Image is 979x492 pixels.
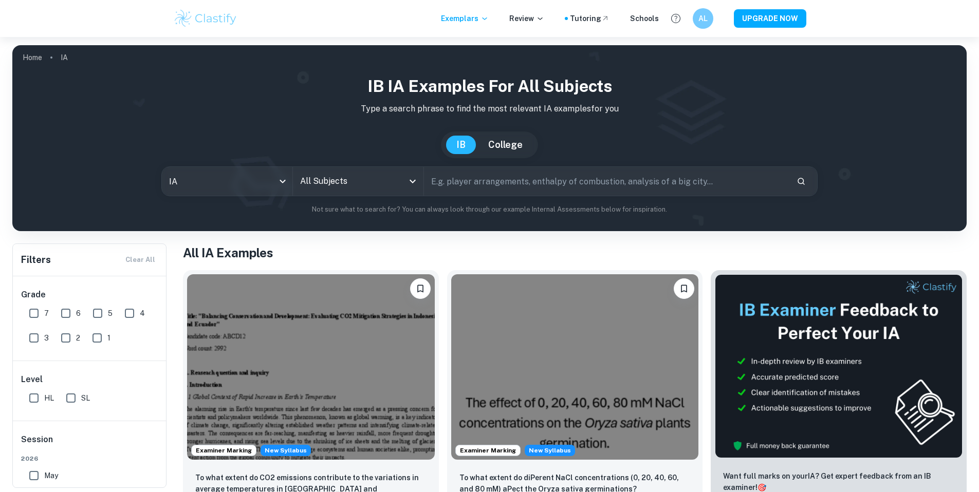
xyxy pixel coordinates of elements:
[81,392,90,404] span: SL
[173,8,238,29] img: Clastify logo
[424,167,788,196] input: E.g. player arrangements, enthalpy of combustion, analysis of a big city...
[405,174,420,188] button: Open
[108,308,113,319] span: 5
[76,308,81,319] span: 6
[76,332,80,344] span: 2
[667,10,685,27] button: Help and Feedback
[44,470,58,481] span: May
[21,253,51,267] h6: Filters
[107,332,110,344] span: 1
[21,289,159,301] h6: Grade
[734,9,806,28] button: UPGRADE NOW
[715,274,963,458] img: Thumbnail
[758,483,766,491] span: 🎯
[478,136,533,154] button: College
[630,13,659,24] a: Schools
[697,13,709,24] h6: AL
[44,392,54,404] span: HL
[693,8,713,29] button: AL
[410,278,431,299] button: Bookmark
[261,445,311,456] div: Starting from the May 2026 session, the ESS IA requirements have changed. We created this exempla...
[21,74,958,99] h1: IB IA examples for all subjects
[525,445,575,456] span: New Syllabus
[261,445,311,456] span: New Syllabus
[61,52,68,63] p: IA
[21,454,159,463] span: 2026
[21,103,958,115] p: Type a search phrase to find the most relevant IA examples for you
[12,45,967,231] img: profile cover
[525,445,575,456] div: Starting from the May 2026 session, the ESS IA requirements have changed. We created this exempla...
[21,373,159,386] h6: Level
[451,274,699,460] img: ESS IA example thumbnail: To what extent do diPerent NaCl concentr
[792,173,810,190] button: Search
[509,13,544,24] p: Review
[441,13,489,24] p: Exemplars
[456,446,520,455] span: Examiner Marking
[44,308,49,319] span: 7
[192,446,256,455] span: Examiner Marking
[570,13,609,24] a: Tutoring
[21,433,159,454] h6: Session
[446,136,476,154] button: IB
[162,167,292,196] div: IA
[21,204,958,215] p: Not sure what to search for? You can always look through our example Internal Assessments below f...
[44,332,49,344] span: 3
[183,243,967,262] h1: All IA Examples
[187,274,435,460] img: ESS IA example thumbnail: To what extent do CO2 emissions contribu
[23,50,42,65] a: Home
[140,308,145,319] span: 4
[674,278,694,299] button: Bookmark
